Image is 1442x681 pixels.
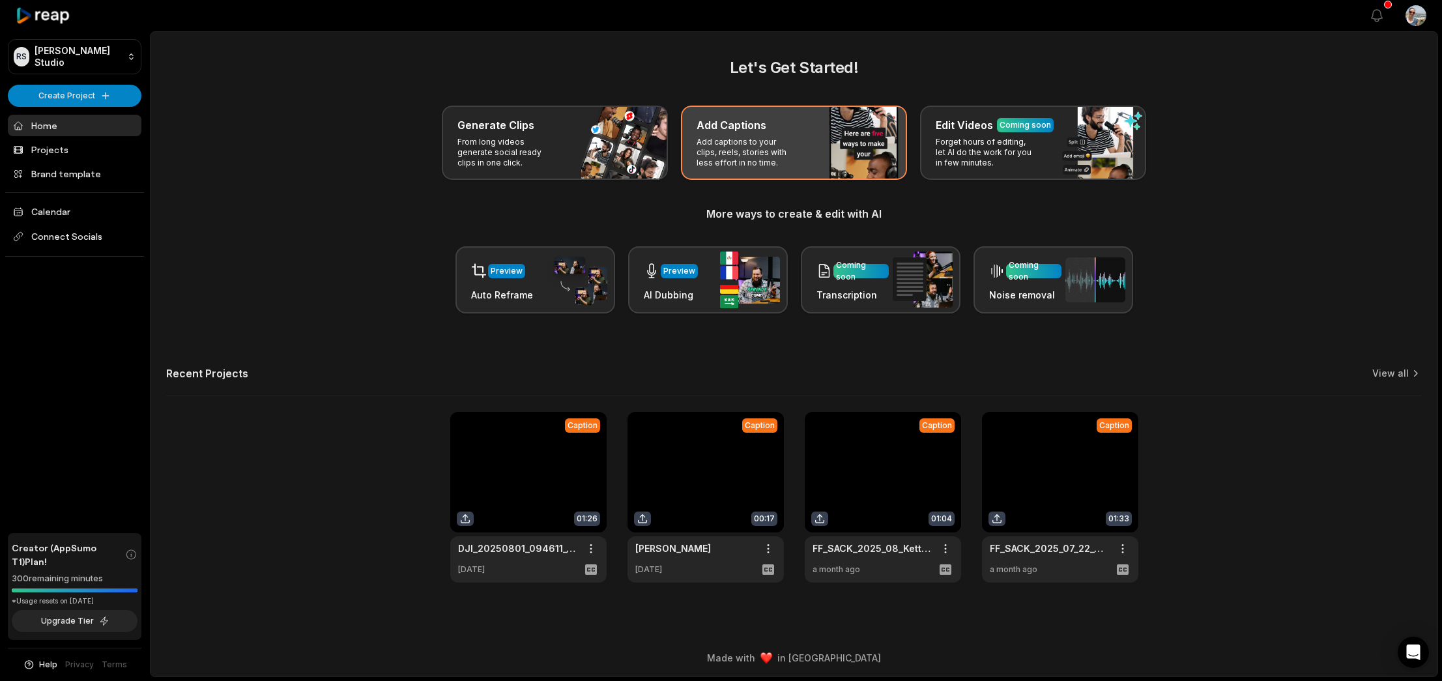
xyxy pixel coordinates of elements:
[471,288,533,302] h3: Auto Reframe
[1009,259,1059,283] div: Coming soon
[697,137,798,168] p: Add captions to your clips, reels, stories with less effort in no time.
[12,541,125,568] span: Creator (AppSumo T1) Plan!
[8,201,141,222] a: Calendar
[635,542,711,555] a: [PERSON_NAME]
[166,56,1422,80] h2: Let's Get Started!
[1372,367,1409,380] a: View all
[35,45,122,68] p: [PERSON_NAME] Studio
[102,659,127,671] a: Terms
[458,542,578,555] a: DJI_20250801_094611_124_null_video
[8,225,141,248] span: Connect Socials
[12,572,137,585] div: 300 remaining minutes
[547,255,607,306] img: auto_reframe.png
[8,139,141,160] a: Projects
[457,117,534,133] h3: Generate Clips
[644,288,698,302] h3: AI Dubbing
[8,115,141,136] a: Home
[936,137,1037,168] p: Forget hours of editing, let AI do the work for you in few minutes.
[663,265,695,277] div: Preview
[836,259,886,283] div: Coming soon
[8,163,141,184] a: Brand template
[1000,119,1051,131] div: Coming soon
[1065,257,1125,302] img: noise_removal.png
[990,542,1110,555] a: FF_SACK_2025_07_22_Christiane_Kettenwiki1
[8,85,141,107] button: Create Project
[491,265,523,277] div: Preview
[936,117,993,133] h3: Edit Videos
[65,659,94,671] a: Privacy
[166,367,248,380] h2: Recent Projects
[23,659,57,671] button: Help
[39,659,57,671] span: Help
[720,252,780,308] img: ai_dubbing.png
[162,651,1426,665] div: Made with in [GEOGRAPHIC_DATA]
[989,288,1061,302] h3: Noise removal
[12,596,137,606] div: *Usage resets on [DATE]
[1398,637,1429,668] div: Open Intercom Messenger
[760,652,772,664] img: heart emoji
[893,252,953,308] img: transcription.png
[14,47,29,66] div: RS
[813,542,932,555] a: FF_SACK_2025_08_Ketten_Wiki2
[12,610,137,632] button: Upgrade Tier
[816,288,889,302] h3: Transcription
[166,206,1422,222] h3: More ways to create & edit with AI
[457,137,558,168] p: From long videos generate social ready clips in one click.
[697,117,766,133] h3: Add Captions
